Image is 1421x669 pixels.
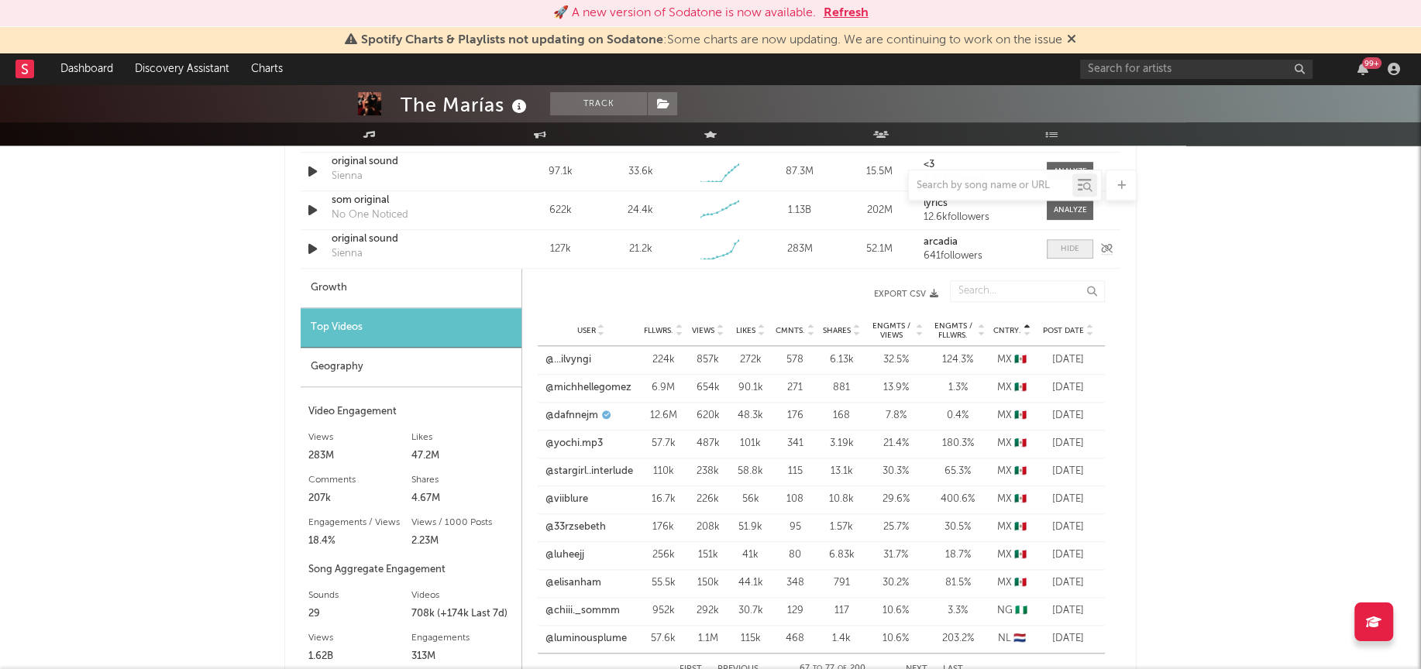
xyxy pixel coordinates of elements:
div: 21.4 % [869,436,923,451]
div: 6.83k [822,547,861,563]
span: Likes [736,326,755,335]
div: 1.62B [308,647,411,666]
div: 313M [411,647,514,666]
div: 48.3k [733,408,768,424]
span: Shares [823,326,851,335]
div: 25.7 % [869,520,923,535]
span: Spotify Charts & Playlists not updating on Sodatone [361,34,663,46]
a: @...ilvyngi [545,352,591,368]
div: The Marías [401,92,531,118]
div: MX [993,520,1031,535]
div: 80 [776,547,814,563]
div: 101k [733,436,768,451]
div: MX [993,492,1031,507]
a: @33rzsebeth [545,520,606,535]
a: original sound [332,154,494,170]
div: [DATE] [1039,464,1097,479]
div: No One Noticed [332,208,408,223]
span: Cntry. [993,326,1021,335]
div: 176 [776,408,814,424]
div: 90.1k [733,380,768,396]
div: 115k [733,631,768,647]
div: 203.2 % [931,631,985,647]
button: Track [550,92,647,115]
span: Fllwrs. [644,326,673,335]
div: 348 [776,575,814,591]
div: 99 + [1362,57,1381,69]
div: 952k [644,603,683,619]
a: lyrics [924,198,1031,209]
div: 21.2k [628,242,652,257]
div: 57.7k [644,436,683,451]
a: Dashboard [50,53,124,84]
div: MX [993,380,1031,396]
button: Refresh [824,4,869,22]
div: 1.3 % [931,380,985,396]
div: [DATE] [1039,575,1097,591]
div: 207k [308,489,411,508]
div: 6.13k [822,352,861,368]
span: 🇲🇽 [1014,578,1027,588]
div: [DATE] [1039,352,1097,368]
div: 115 [776,464,814,479]
div: 108 [776,492,814,507]
span: 🇲🇽 [1014,494,1027,504]
a: @dafnnejm [545,408,598,424]
span: User [577,326,596,335]
div: Top Videos [301,308,521,348]
div: 58.8k [733,464,768,479]
div: Engagements / Views [308,513,411,532]
div: 3.3 % [931,603,985,619]
input: Search... [950,280,1105,302]
div: 95 [776,520,814,535]
div: 238k [690,464,725,479]
a: @elisanham [545,575,601,591]
div: 🚀 A new version of Sodatone is now available. [553,4,816,22]
div: MX [993,352,1031,368]
div: 29 [308,605,411,623]
div: 271 [776,380,814,396]
span: Engmts / Views [869,321,913,340]
a: original sound [332,232,494,247]
div: 32.5 % [869,352,923,368]
div: 180.3 % [931,436,985,451]
div: 124.3 % [931,352,985,368]
div: 3.19k [822,436,861,451]
a: Charts [240,53,294,84]
div: 1.13B [764,203,836,218]
div: 224k [644,352,683,368]
a: @stargirl..interlude [545,464,633,479]
div: 654k [690,380,725,396]
span: Dismiss [1067,34,1076,46]
div: [DATE] [1039,436,1097,451]
div: 129 [776,603,814,619]
div: Shares [411,471,514,489]
a: @yochi.mp3 [545,436,603,451]
div: 30.5 % [931,520,985,535]
span: 🇲🇽 [1014,550,1027,560]
span: 🇲🇽 [1014,466,1027,476]
span: 🇲🇽 [1014,410,1027,420]
a: @luminousplume [545,631,627,647]
div: 12.6k followers [924,212,1031,223]
div: 283M [764,242,836,257]
div: 47.2M [411,447,514,465]
input: Search by song name or URL [909,180,1072,192]
div: Song Aggregate Engagement [308,561,514,579]
div: 641 followers [924,251,1031,262]
div: 18.4% [308,532,411,551]
div: 12.6M [644,408,683,424]
div: [DATE] [1039,547,1097,563]
strong: lyrics [924,198,948,208]
div: [DATE] [1039,631,1097,647]
div: 208k [690,520,725,535]
div: 30.7k [733,603,768,619]
div: Geography [301,348,521,387]
a: @viiblure [545,492,588,507]
div: 1.57k [822,520,861,535]
a: @luheejj [545,547,584,563]
div: 18.7 % [931,547,985,563]
div: 202M [844,203,916,218]
div: 87.3M [764,164,836,180]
